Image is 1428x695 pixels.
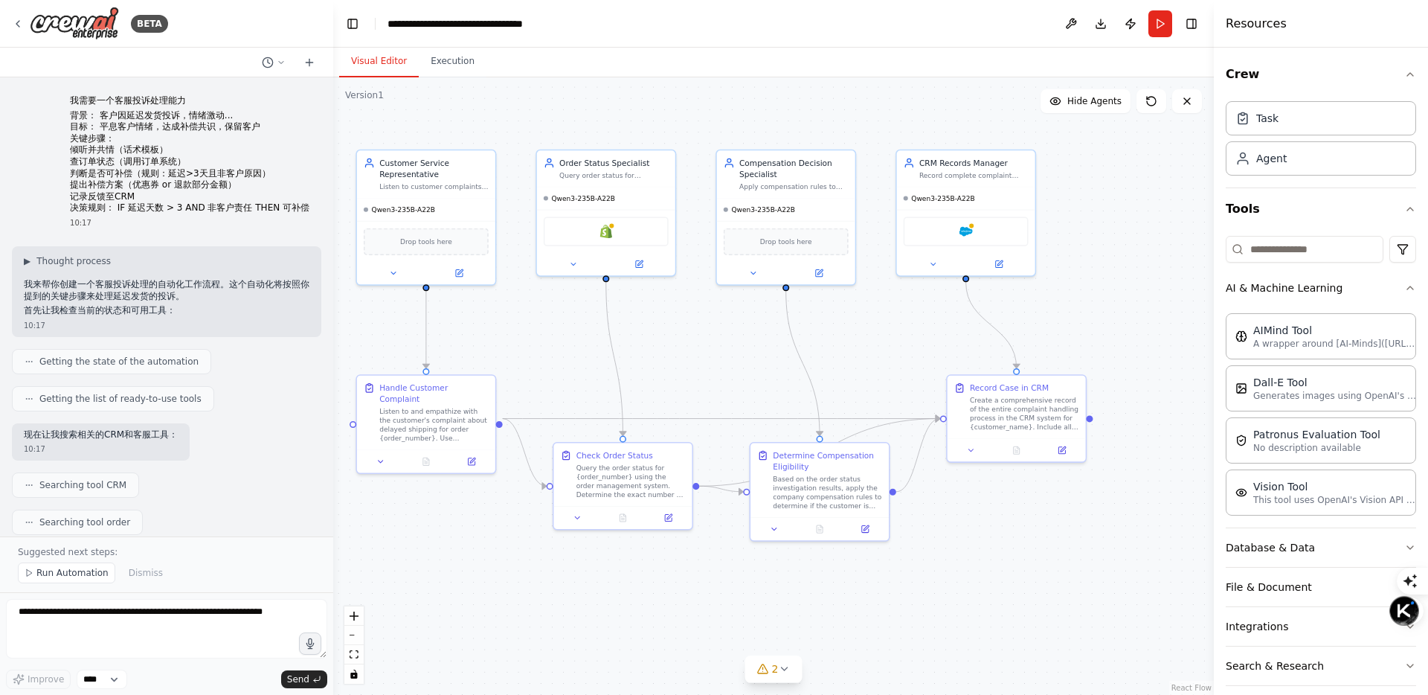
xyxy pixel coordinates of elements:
[1043,443,1081,457] button: Open in side panel
[427,266,490,280] button: Open in side panel
[342,13,363,34] button: Hide left sidebar
[715,150,856,286] div: Compensation Decision SpecialistApply compensation rules to determine if customer is eligible for...
[400,236,452,247] span: Drop tools here
[535,150,676,277] div: Order Status SpecialistQuery order status for {order_number}, determine exact shipping delay days...
[379,382,489,405] div: Handle Customer Complaint
[1226,188,1416,230] button: Tools
[959,225,973,238] img: Salesforce
[356,374,496,474] div: Handle Customer ComplaintListen to and empathize with the customer's complaint about delayed ship...
[553,442,693,531] div: Check Order StatusQuery the order status for {order_number} using the order management system. De...
[70,202,309,214] h2: 决策规则： IF 延迟天数 > 3 AND 非客户责任 THEN 可补偿
[70,217,309,228] div: 10:17
[649,511,688,525] button: Open in side panel
[1226,528,1416,567] button: Database & Data
[39,393,202,405] span: Getting the list of ready-to-use tools
[1235,330,1247,342] img: AIMindTool
[402,455,450,468] button: No output available
[1256,151,1287,166] div: Agent
[1235,382,1247,394] img: DallETool
[24,255,30,267] span: ▶
[1253,427,1380,442] div: Patronus Evaluation Tool
[70,133,309,145] h2: 关键步骤：
[1226,54,1416,95] button: Crew
[551,194,615,203] span: Qwen3-235B-A22B
[1226,307,1416,528] div: AI & Machine Learning
[911,194,975,203] span: Qwen3-235B-A22B
[121,563,170,583] button: Dismiss
[1253,494,1417,506] p: This tool uses OpenAI's Vision API to describe the contents of an image.
[773,475,882,510] div: Based on the order status investigation results, apply the company compensation rules to determin...
[896,413,940,497] g: Edge from aa5faa8b-5879-4ba2-a50e-3f4798552509 to 800a58e8-9a58-4ce5-931d-84045babbc18
[344,645,364,664] button: fit view
[760,236,812,247] span: Drop tools here
[299,632,321,655] button: Click to speak your automation idea
[559,171,669,180] div: Query order status for {order_number}, determine exact shipping delay days, identify root cause o...
[39,479,126,491] span: Searching tool CRM
[919,171,1029,180] div: Record complete complaint handling process and outcome in CRM system for {customer_name}, includi...
[599,225,613,238] img: Shopify
[559,157,669,168] div: Order Status Specialist
[787,266,850,280] button: Open in side panel
[70,110,309,122] h2: 背景： 客户因延迟发货投诉，情绪激动...
[772,662,779,676] span: 2
[599,511,646,525] button: No output available
[70,191,309,203] li: 记录反馈至CRM
[452,455,491,468] button: Open in side panel
[281,670,327,688] button: Send
[345,89,384,101] div: Version 1
[28,673,64,685] span: Improve
[344,606,364,684] div: React Flow controls
[344,664,364,684] button: toggle interactivity
[70,95,309,107] p: 我需要一个客服投诉处理能力
[1226,95,1416,188] div: Crew
[503,413,547,492] g: Edge from f7629b1e-6946-4b7e-bdaa-4bbbd885ccf4 to f1b59322-295d-4406-96ca-02f603834326
[773,449,882,472] div: Determine Compensation Eligibility
[344,626,364,645] button: zoom out
[6,670,71,689] button: Improve
[18,546,315,558] p: Suggested next steps:
[946,374,1087,463] div: Record Case in CRMCreate a comprehensive record of the entire complaint handling process in the C...
[70,156,309,168] li: 查订单状态（调用订单系统）
[993,443,1041,457] button: No output available
[379,157,489,179] div: Customer Service Representative
[339,46,419,77] button: Visual Editor
[24,279,309,302] p: 我来帮你创建一个客服投诉处理的自动化工作流程。这个自动化将按照你提到的关键步骤来处理延迟发货的投诉。
[796,522,843,536] button: No output available
[1256,111,1279,126] div: Task
[967,257,1030,271] button: Open in side panel
[1253,479,1417,494] div: Vision Tool
[24,255,111,267] button: ▶Thought process
[1226,647,1416,685] button: Search & Research
[356,150,496,286] div: Customer Service RepresentativeListen to customer complaints about delayed shipping for {order_nu...
[970,382,1049,394] div: Record Case in CRM
[1253,442,1380,454] p: No description available
[576,449,653,461] div: Check Order Status
[1235,435,1247,446] img: PatronusEvalTool
[24,305,309,317] p: 首先让我检查当前的状态和可用工具：
[256,54,292,71] button: Switch to previous chat
[1253,390,1417,402] p: Generates images using OpenAI's Dall-E model.
[1067,95,1122,107] span: Hide Agents
[1226,15,1287,33] h4: Resources
[36,567,109,579] span: Run Automation
[387,16,523,31] nav: breadcrumb
[1253,375,1417,390] div: Dall-E Tool
[739,157,849,179] div: Compensation Decision Specialist
[895,150,1036,277] div: CRM Records ManagerRecord complete complaint handling process and outcome in CRM system for {cust...
[344,606,364,626] button: zoom in
[750,442,890,542] div: Determine Compensation EligibilityBased on the order status investigation results, apply the comp...
[576,464,686,499] div: Query the order status for {order_number} using the order management system. Determine the exact ...
[1226,568,1416,606] button: File & Document
[419,46,486,77] button: Execution
[1253,323,1417,338] div: AIMind Tool
[1253,338,1417,350] p: A wrapper around [AI-Minds]([URL][DOMAIN_NAME]). Useful for when you need answers to questions fr...
[379,182,489,191] div: Listen to customer complaints about delayed shipping for {order_number}, use professional empathy...
[287,673,309,685] span: Send
[1226,607,1416,646] button: Integrations
[1226,269,1416,307] button: AI & Machine Learning
[39,356,199,368] span: Getting the state of the automation
[739,182,849,191] div: Apply compensation rules to determine if customer is eligible for compensation based on delay dur...
[297,54,321,71] button: Start a new chat
[39,516,130,528] span: Searching tool order
[1235,487,1247,499] img: VisionTool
